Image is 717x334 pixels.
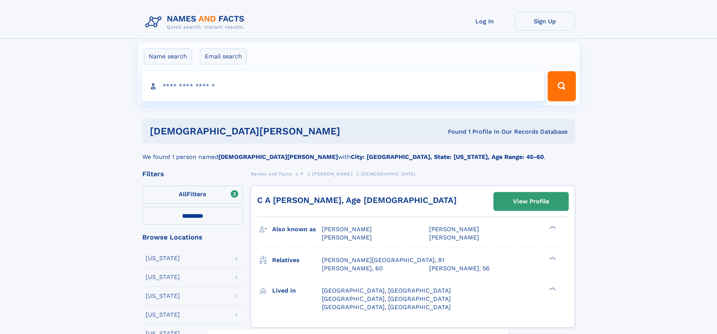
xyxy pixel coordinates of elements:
div: ❯ [547,286,556,291]
span: [GEOGRAPHIC_DATA], [GEOGRAPHIC_DATA] [322,287,451,294]
img: Logo Names and Facts [142,12,251,32]
div: Found 1 Profile In Our Records Database [394,128,568,136]
input: search input [142,71,545,101]
span: [GEOGRAPHIC_DATA], [GEOGRAPHIC_DATA] [322,295,451,302]
span: All [179,191,187,198]
a: [PERSON_NAME], 56 [429,264,490,273]
a: [PERSON_NAME], 60 [322,264,383,273]
span: [PERSON_NAME] [429,234,479,241]
div: ❯ [547,225,556,230]
div: Browse Locations [142,234,243,241]
div: Filters [142,171,243,177]
span: [PERSON_NAME] [322,226,372,233]
span: [GEOGRAPHIC_DATA], [GEOGRAPHIC_DATA] [322,303,451,311]
h1: [DEMOGRAPHIC_DATA][PERSON_NAME] [150,127,394,136]
span: [DEMOGRAPHIC_DATA] [361,171,416,177]
span: [PERSON_NAME] [429,226,479,233]
b: City: [GEOGRAPHIC_DATA], State: [US_STATE], Age Range: 45-60 [351,153,544,160]
a: Sign Up [515,12,575,31]
span: [PERSON_NAME] [322,234,372,241]
div: We found 1 person named with . [142,143,575,162]
h3: Lived in [272,284,322,297]
div: View Profile [513,193,549,210]
h3: Also known as [272,223,322,236]
div: [US_STATE] [146,255,180,261]
div: [US_STATE] [146,312,180,318]
div: [US_STATE] [146,293,180,299]
a: C A [PERSON_NAME], Age [DEMOGRAPHIC_DATA] [257,195,457,205]
a: View Profile [494,192,568,210]
a: [PERSON_NAME] [312,169,352,178]
h3: Relatives [272,254,322,267]
div: [US_STATE] [146,274,180,280]
span: [PERSON_NAME] [312,171,352,177]
a: [PERSON_NAME][GEOGRAPHIC_DATA], 81 [322,256,444,264]
button: Search Button [548,71,575,101]
span: P [300,171,304,177]
a: P [300,169,304,178]
label: Filters [142,186,243,204]
label: Email search [200,49,247,64]
a: Names and Facts [251,169,292,178]
div: ❯ [547,256,556,261]
b: [DEMOGRAPHIC_DATA][PERSON_NAME] [218,153,338,160]
label: Name search [144,49,192,64]
a: Log In [455,12,515,31]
